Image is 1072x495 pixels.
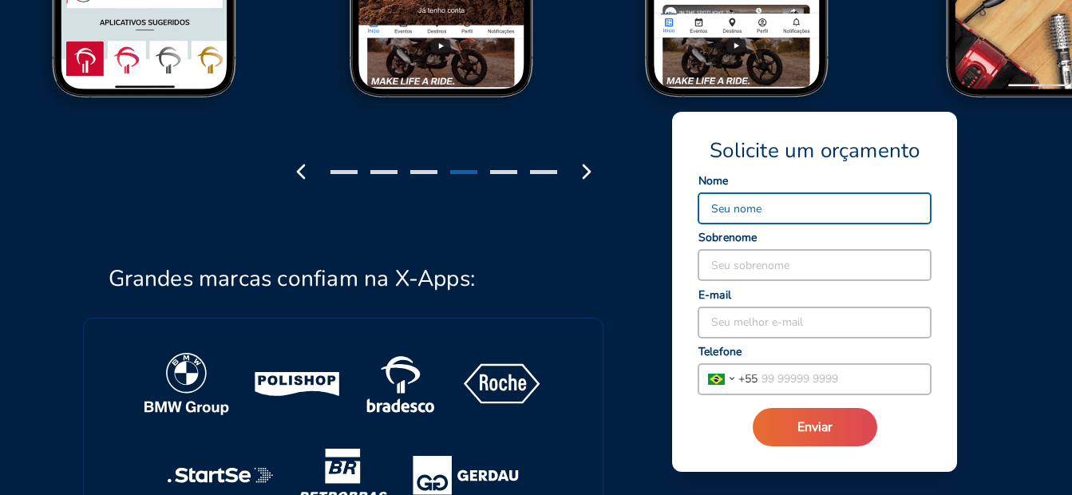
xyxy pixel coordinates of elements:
img: Gerdau [413,456,519,495]
span: Enviar [797,418,833,436]
input: Seu nome [698,193,931,224]
h2: Grandes marcas confiam na X-Apps: [109,265,476,292]
img: Bradesco [365,349,436,419]
input: Seu melhor e-mail [698,307,931,338]
input: Seu sobrenome [698,250,931,280]
img: BMW [144,353,229,415]
input: 99 99999 9999 [758,364,931,394]
img: Roche [461,344,541,423]
span: + 55 [738,370,758,387]
img: Startse [168,468,273,483]
span: Solicite um orçamento [710,137,920,164]
img: Polishop [255,372,339,396]
button: Enviar [753,408,877,446]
